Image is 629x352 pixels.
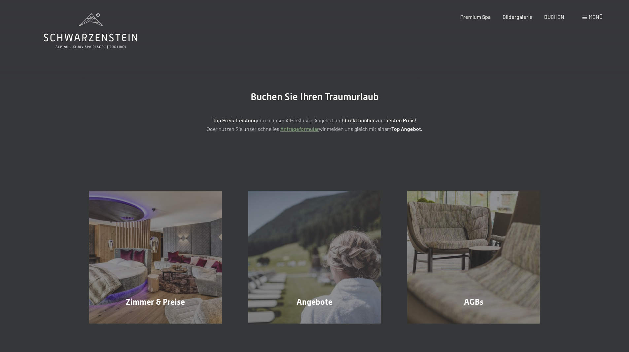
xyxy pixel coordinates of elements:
[213,117,257,123] strong: Top Preis-Leistung
[394,191,553,324] a: Buchung AGBs
[150,116,480,133] p: durch unser All-inklusive Angebot und zum ! Oder nutzen Sie unser schnelles wir melden uns gleich...
[251,91,379,102] span: Buchen Sie Ihren Traumurlaub
[385,117,415,123] strong: besten Preis
[297,297,332,307] span: Angebote
[235,191,394,324] a: Buchung Angebote
[280,126,319,132] a: Anfrageformular
[589,14,603,20] span: Menü
[544,14,564,20] a: BUCHEN
[460,14,491,20] a: Premium Spa
[76,191,235,324] a: Buchung Zimmer & Preise
[391,126,422,132] strong: Top Angebot.
[464,297,483,307] span: AGBs
[503,14,533,20] a: Bildergalerie
[343,117,376,123] strong: direkt buchen
[126,297,185,307] span: Zimmer & Preise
